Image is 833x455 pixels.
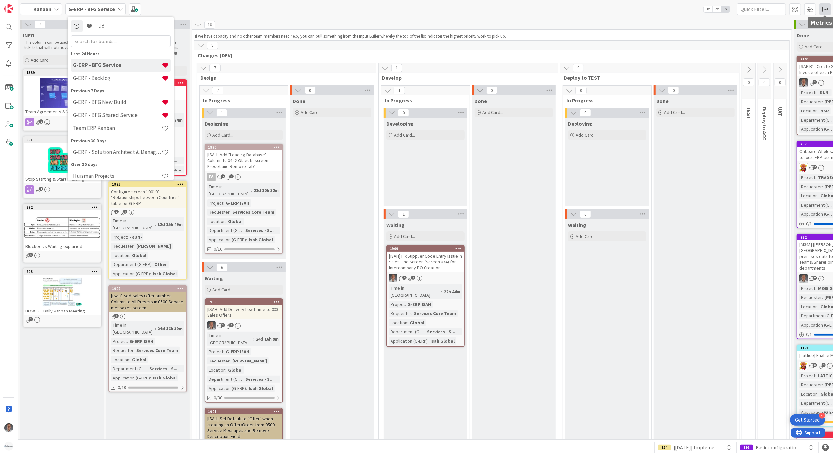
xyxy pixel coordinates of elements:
[155,325,156,332] span: :
[243,227,244,234] span: :
[246,385,247,392] span: :
[795,417,820,423] div: Get Started
[799,174,815,181] div: Project
[24,204,101,210] div: 892
[389,310,411,317] div: Requester
[205,321,282,330] div: PS
[799,98,822,105] div: Requester
[73,173,162,179] h4: Huisman Projects
[130,252,148,259] div: Global
[26,269,101,274] div: 893
[208,145,282,150] div: 1890
[394,87,405,94] span: 1
[230,209,231,216] span: :
[205,414,282,441] div: [ISAH] Set Default to "Offer" when creating an Offer/Order from 0500 Service Messages and Remove ...
[394,233,415,239] span: Add Card...
[580,109,591,117] span: 0
[564,75,731,81] span: Deploy to TEST
[195,34,789,39] p: If we have capacity and no other team members need help, you can pull something from the Input Bu...
[205,299,282,305] div: 1905
[799,294,822,301] div: Requester
[799,285,815,292] div: Project
[389,284,441,299] div: Time in [GEOGRAPHIC_DATA]
[73,149,162,155] h4: G-ERP - Solution Architect & Management
[799,107,818,114] div: Location
[221,174,225,178] span: 2
[207,218,225,225] div: Location
[244,227,275,234] div: Services - S...
[68,6,115,12] b: G-ERP - BFG Service
[407,319,408,326] span: :
[813,276,817,280] span: 7
[214,246,222,253] span: 0/10
[39,187,43,191] span: 1
[73,62,162,68] h4: G-ERP - BFG Service
[24,307,101,315] div: HOW TO: Daily Kanban Meeting
[216,109,227,117] span: 1
[253,335,254,343] span: :
[127,233,128,241] span: :
[389,337,428,345] div: Application (G-ERP)
[246,236,247,243] span: :
[658,445,671,450] div: 754
[214,395,222,401] span: 0/30
[815,285,816,292] span: :
[475,98,487,104] span: Done
[112,182,186,187] div: 1975
[111,347,134,354] div: Requester
[134,347,135,354] span: :
[114,210,119,214] span: 1
[806,331,812,338] span: 0 / 1
[815,174,816,181] span: :
[441,288,442,295] span: :
[805,44,825,50] span: Add Card...
[109,187,186,208] div: Configure screen 100108 "Relationships between Countries" table for G-ERP
[147,365,148,372] span: :
[29,317,33,321] span: 1
[208,300,282,304] div: 1905
[73,75,162,81] h4: G-ERP - Backlog
[394,132,415,138] span: Add Card...
[135,347,180,354] div: Services Core Team
[428,337,429,345] span: :
[305,86,316,94] span: 0
[221,323,225,327] span: 1
[822,98,823,105] span: :
[4,423,13,432] img: PS
[128,338,155,345] div: G-ERP ISAH
[212,87,223,94] span: 7
[207,376,243,383] div: Department (G-ERP)
[818,303,819,310] span: :
[24,242,101,251] div: Blocked vs Waiting explained
[205,275,223,281] span: Waiting
[777,107,784,116] span: UAT
[576,233,597,239] span: Add Card...
[389,328,425,335] div: Department (G-ERP)
[207,385,246,392] div: Application (G-ERP)
[822,294,823,301] span: :
[33,5,51,13] span: Kanban
[429,337,456,345] div: Isah Global
[813,165,817,169] span: 10
[247,385,275,392] div: Isah Global
[390,246,464,251] div: 1909
[23,32,34,39] span: INFO
[135,243,173,250] div: [PERSON_NAME]
[26,70,101,75] div: 1339
[576,132,597,138] span: Add Card...
[198,52,781,59] span: Changes (DEV)
[207,332,253,346] div: Time in [GEOGRAPHIC_DATA]
[73,112,162,118] h4: G-ERP - BFG Shared Service
[111,338,127,345] div: Project
[71,161,171,168] div: Over 30 days
[204,21,215,29] span: 16
[35,21,46,28] span: 4
[200,75,368,81] span: Design
[207,199,223,207] div: Project
[247,236,275,243] div: Isah Global
[112,286,186,291] div: 1902
[389,274,397,282] img: PS
[391,64,402,72] span: 1
[674,444,720,451] span: [[DATE]] Implement Accountview BI information- [Data Transport to BI Datalake]
[111,356,129,363] div: Location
